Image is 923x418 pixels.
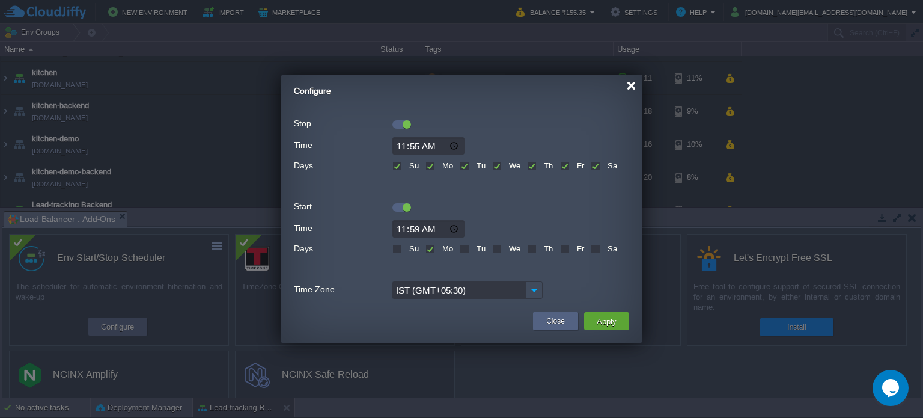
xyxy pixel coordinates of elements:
[506,161,520,170] label: We
[546,315,565,327] button: Close
[294,198,391,215] label: Start
[294,220,391,236] label: Time
[294,281,391,298] label: Time Zone
[574,161,584,170] label: Fr
[294,115,391,132] label: Stop
[439,244,453,253] label: Mo
[541,244,553,253] label: Th
[506,244,520,253] label: We
[294,137,391,153] label: Time
[873,370,911,406] iframe: chat widget
[294,241,391,257] label: Days
[474,244,486,253] label: Tu
[593,314,620,328] button: Apply
[574,244,584,253] label: Fr
[294,86,331,96] span: Configure
[294,158,391,174] label: Days
[406,161,419,170] label: Su
[605,244,617,253] label: Sa
[605,161,617,170] label: Sa
[439,161,453,170] label: Mo
[406,244,419,253] label: Su
[541,161,553,170] label: Th
[474,161,486,170] label: Tu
